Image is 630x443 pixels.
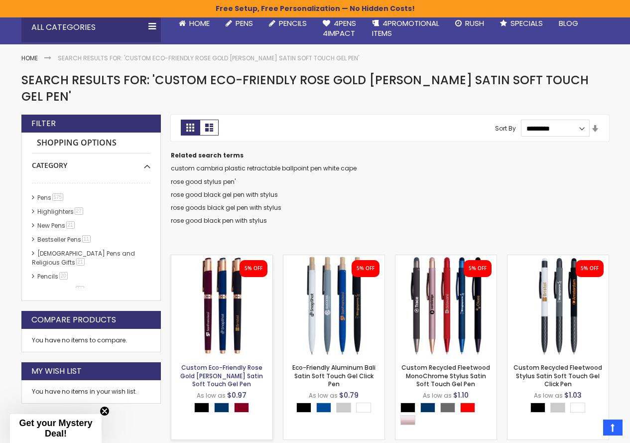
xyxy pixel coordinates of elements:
[581,265,599,272] div: 5% OFF
[31,118,56,129] strong: Filter
[395,255,497,263] a: Custom Recycled Fleetwood MonoChrome Stylus Satin Soft Touch Gel Pen
[296,403,376,415] div: Select A Color
[35,221,78,230] a: New Pens21
[296,403,311,413] div: Black
[570,403,585,413] div: White
[513,363,602,388] a: Custom Recycled Fleetwood Stylus Satin Soft Touch Gel Click Pen
[35,193,67,202] a: Pens575
[559,18,578,28] span: Blog
[82,235,91,243] span: 11
[507,255,609,356] img: Custom Recycled Fleetwood Stylus Satin Soft Touch Gel Click Pen
[171,255,272,356] img: Custom Eco-Friendly Rose Gold Earl Satin Soft Touch Gel Pen
[35,286,88,295] a: hp-featured11
[194,403,209,413] div: Black
[364,12,447,45] a: 4PROMOTIONALITEMS
[171,255,272,263] a: Custom Eco-Friendly Rose Gold Earl Satin Soft Touch Gel Pen
[227,390,247,400] span: $0.97
[400,403,415,413] div: Black
[357,265,375,272] div: 5% OFF
[35,207,87,216] a: Highlighters27
[548,416,630,443] iframe: Google Customer Reviews
[550,403,565,413] div: Grey Light
[372,18,439,38] span: 4PROMOTIONAL ITEMS
[453,390,469,400] span: $1.10
[401,363,490,388] a: Custom Recycled Fleetwood MonoChrome Stylus Satin Soft Touch Gel Pen
[283,255,384,356] img: Eco-Friendly Aluminum Bali Satin Soft Touch Gel Click Pen
[76,286,84,294] span: 11
[236,18,253,28] span: Pens
[194,403,254,415] div: Select A Color
[495,124,516,133] label: Sort By
[447,12,492,34] a: Rush
[171,203,281,212] a: rose goods black gel pen with stylus
[100,406,110,416] button: Close teaser
[180,363,263,388] a: Custom Eco-Friendly Rose Gold [PERSON_NAME] Satin Soft Touch Gel Pen
[309,391,338,400] span: As low as
[58,54,359,62] strong: Search results for: 'Custom Eco-Friendly Rose Gold [PERSON_NAME] Satin Soft Touch Gel Pen'
[32,153,150,170] div: Category
[171,216,267,225] a: rose good black pen with stylus
[292,363,376,388] a: Eco-Friendly Aluminum Bali Satin Soft Touch Gel Click Pen
[21,54,38,62] a: Home
[423,391,452,400] span: As low as
[32,249,135,267] a: [DEMOGRAPHIC_DATA] Pens and Religious Gifts21
[197,391,226,400] span: As low as
[35,235,94,244] a: Bestseller Pens11
[75,207,83,215] span: 27
[534,391,563,400] span: As low as
[551,12,586,34] a: Blog
[395,255,497,356] img: Custom Recycled Fleetwood MonoChrome Stylus Satin Soft Touch Gel Pen
[171,164,357,172] a: custom cambria plastic retractable ballpoint pen white cape
[279,18,307,28] span: Pencils
[510,18,543,28] span: Specials
[32,388,150,396] div: You have no items in your wish list.
[316,403,331,413] div: Dark Blue
[356,403,371,413] div: White
[59,272,68,280] span: 20
[245,265,262,272] div: 5% OFF
[21,12,161,42] div: All Categories
[171,177,236,186] a: rose good stylus pen'
[323,18,356,38] span: 4Pens 4impact
[52,193,64,201] span: 575
[530,403,545,413] div: Black
[171,151,609,159] dt: Related search terms
[214,403,229,413] div: Navy Blue
[181,120,200,136] strong: Grid
[465,18,484,28] span: Rush
[315,12,364,45] a: 4Pens4impact
[76,258,85,266] span: 21
[339,390,359,400] span: $0.79
[400,403,497,428] div: Select A Color
[420,403,435,413] div: Navy Blue
[171,12,218,34] a: Home
[10,414,102,443] div: Get your Mystery Deal!Close teaser
[31,366,82,377] strong: My Wish List
[336,403,351,413] div: Grey Light
[530,403,590,415] div: Select A Color
[261,12,315,34] a: Pencils
[21,329,161,352] div: You have no items to compare.
[460,403,475,413] div: Red
[35,272,71,281] a: Pencils20
[218,12,261,34] a: Pens
[171,190,278,199] a: rose good black gel pen with stylus
[189,18,210,28] span: Home
[440,403,455,413] div: Grey
[19,418,92,439] span: Get your Mystery Deal!
[31,314,116,325] strong: Compare Products
[469,265,487,272] div: 5% OFF
[66,221,75,229] span: 21
[400,415,415,425] div: Rose Gold
[507,255,609,263] a: Custom Recycled Fleetwood Stylus Satin Soft Touch Gel Click Pen
[283,255,384,263] a: Eco-Friendly Aluminum Bali Satin Soft Touch Gel Click Pen
[564,390,582,400] span: $1.03
[234,403,249,413] div: Burgundy
[32,133,150,154] strong: Shopping Options
[21,72,589,104] span: Search results for: 'Custom Eco-Friendly Rose Gold [PERSON_NAME] Satin Soft Touch Gel Pen'
[492,12,551,34] a: Specials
